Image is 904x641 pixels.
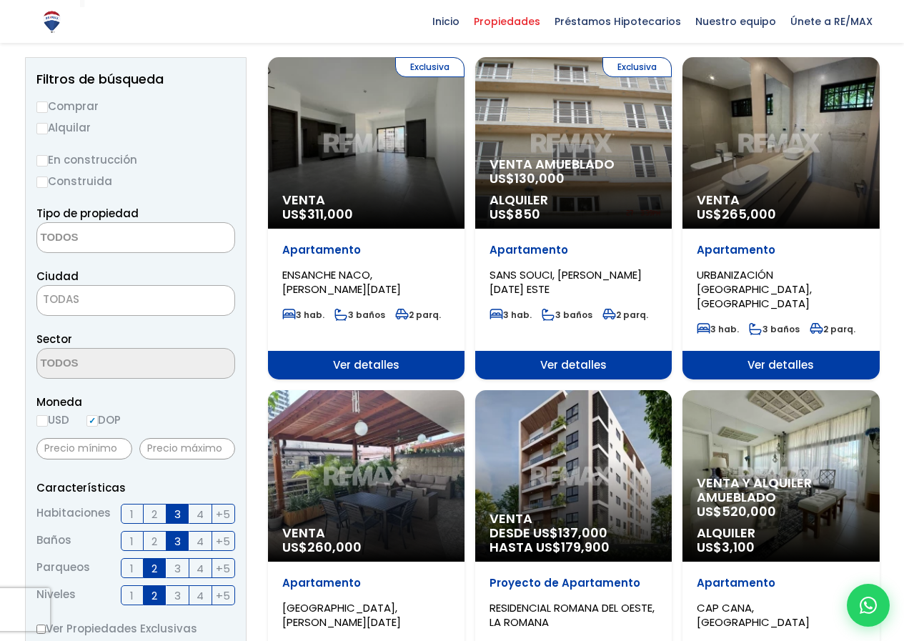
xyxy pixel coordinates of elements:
img: Logo de REMAX [39,9,64,34]
span: 520,000 [722,502,776,520]
span: US$ [697,205,776,223]
label: Construida [36,172,235,190]
span: 2 parq. [602,309,648,321]
span: Ver detalles [682,351,879,379]
span: CAP CANA, [GEOGRAPHIC_DATA] [697,600,810,630]
span: HASTA US$ [490,540,657,555]
span: Inicio [425,11,467,32]
span: TODAS [37,289,234,309]
span: Únete a RE/MAX [783,11,880,32]
p: Apartamento [697,243,865,257]
input: USD [36,415,48,427]
textarea: Search [37,223,176,254]
label: DOP [86,411,121,429]
span: TODAS [43,292,79,307]
span: +5 [216,505,230,523]
input: Precio mínimo [36,438,132,459]
span: Alquiler [697,526,865,540]
span: 3 hab. [697,323,739,335]
span: Préstamos Hipotecarios [547,11,688,32]
span: 2 [152,532,157,550]
span: 1 [130,587,134,605]
h2: Filtros de búsqueda [36,72,235,86]
span: 2 parq. [810,323,855,335]
span: Tipo de propiedad [36,206,139,221]
span: 179,900 [561,538,610,556]
span: 3 baños [542,309,592,321]
span: 3 hab. [282,309,324,321]
span: Venta [490,512,657,526]
label: En construcción [36,151,235,169]
span: 3 [174,560,181,577]
span: 137,000 [558,524,607,542]
p: Apartamento [282,576,450,590]
span: US$ [282,538,362,556]
span: US$ [697,502,776,520]
label: Alquilar [36,119,235,136]
span: 3 [174,587,181,605]
span: US$ [490,205,540,223]
span: Ver detalles [268,351,465,379]
p: Apartamento [490,243,657,257]
span: Venta y alquiler amueblado [697,476,865,505]
span: +5 [216,587,230,605]
span: Exclusiva [395,57,465,77]
span: Habitaciones [36,504,111,524]
span: +5 [216,532,230,550]
input: Precio máximo [139,438,235,459]
span: DESDE US$ [490,526,657,555]
a: Exclusiva Venta Amueblado US$130,000 Alquiler US$850 Apartamento SANS SOUCI, [PERSON_NAME][DATE] ... [475,57,672,379]
span: US$ [490,169,565,187]
span: US$ [282,205,353,223]
input: Comprar [36,101,48,113]
textarea: Search [37,349,176,379]
span: 260,000 [307,538,362,556]
span: Ciudad [36,269,79,284]
span: Propiedades [467,11,547,32]
span: 3 [174,532,181,550]
span: Parqueos [36,558,90,578]
span: [GEOGRAPHIC_DATA], [PERSON_NAME][DATE] [282,600,401,630]
span: 130,000 [515,169,565,187]
span: 3 baños [334,309,385,321]
span: 3 baños [749,323,800,335]
p: Características [36,479,235,497]
label: Ver Propiedades Exclusivas [36,620,235,637]
p: Apartamento [282,243,450,257]
span: Moneda [36,393,235,411]
span: Baños [36,531,71,551]
a: Exclusiva Venta US$311,000 Apartamento ENSANCHE NACO, [PERSON_NAME][DATE] 3 hab. 3 baños 2 parq. ... [268,57,465,379]
span: Venta [282,193,450,207]
span: Venta [697,193,865,207]
input: En construcción [36,155,48,167]
span: URBANIZACIÓN [GEOGRAPHIC_DATA], [GEOGRAPHIC_DATA] [697,267,812,311]
span: 4 [197,532,204,550]
span: +5 [216,560,230,577]
span: Venta Amueblado [490,157,657,172]
span: US$ [697,538,755,556]
span: 2 [152,505,157,523]
input: DOP [86,415,98,427]
span: 3,100 [722,538,755,556]
span: 4 [197,587,204,605]
span: 2 [152,560,157,577]
span: Niveles [36,585,76,605]
span: ENSANCHE NACO, [PERSON_NAME][DATE] [282,267,401,297]
span: RESIDENCIAL ROMANA DEL OESTE, LA ROMANA [490,600,655,630]
span: 1 [130,505,134,523]
span: Alquiler [490,193,657,207]
span: 4 [197,560,204,577]
p: Apartamento [697,576,865,590]
span: Ver detalles [475,351,672,379]
span: 3 [174,505,181,523]
span: Sector [36,332,72,347]
a: Venta US$265,000 Apartamento URBANIZACIÓN [GEOGRAPHIC_DATA], [GEOGRAPHIC_DATA] 3 hab. 3 baños 2 p... [682,57,879,379]
span: 2 [152,587,157,605]
span: 1 [130,560,134,577]
span: Exclusiva [602,57,672,77]
label: USD [36,411,69,429]
span: TODAS [36,285,235,316]
input: Construida [36,177,48,188]
input: Alquilar [36,123,48,134]
span: SANS SOUCI, [PERSON_NAME][DATE] ESTE [490,267,642,297]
